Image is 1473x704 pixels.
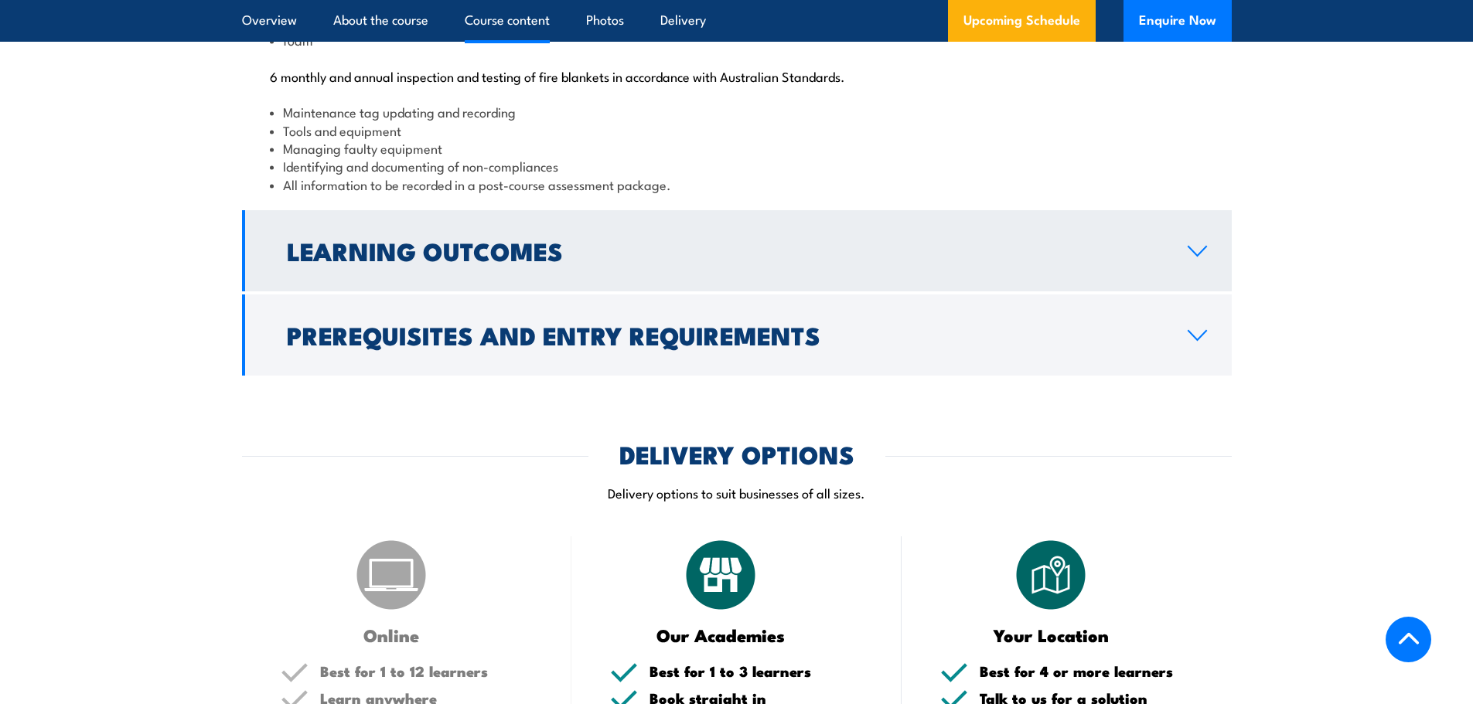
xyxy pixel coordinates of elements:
p: 6 monthly and annual inspection and testing of fire blankets in accordance with Australian Standa... [270,68,1204,83]
li: Managing faulty equipment [270,139,1204,157]
p: Delivery options to suit businesses of all sizes. [242,484,1232,502]
li: All information to be recorded in a post-course assessment package. [270,175,1204,193]
a: Learning Outcomes [242,210,1232,291]
h5: Best for 1 to 3 learners [650,664,863,678]
li: Maintenance tag updating and recording [270,103,1204,121]
h2: Prerequisites and Entry Requirements [287,324,1163,345]
h3: Our Academies [610,626,832,644]
h2: Learning Outcomes [287,240,1163,261]
a: Prerequisites and Entry Requirements [242,294,1232,376]
h3: Your Location [940,626,1162,644]
h5: Best for 1 to 12 learners [320,664,534,678]
li: Tools and equipment [270,121,1204,139]
h5: Best for 4 or more learners [980,664,1193,678]
li: Identifying and documenting of non-compliances [270,157,1204,175]
h2: DELIVERY OPTIONS [619,443,854,464]
h3: Online [281,626,503,644]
